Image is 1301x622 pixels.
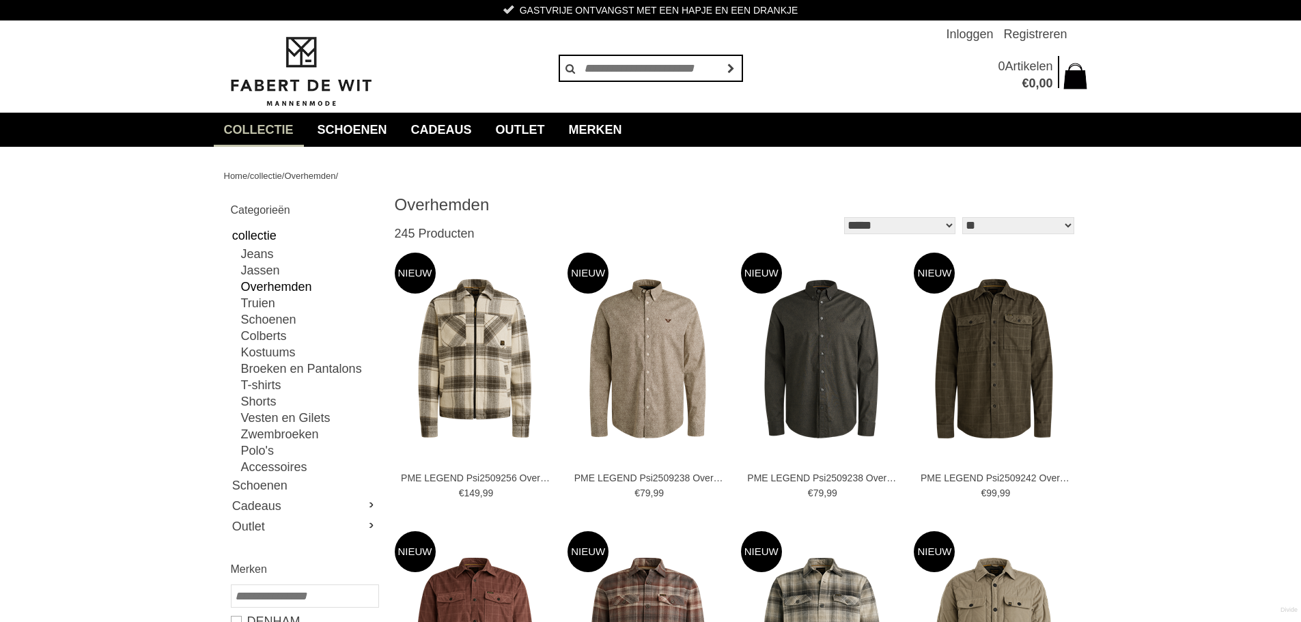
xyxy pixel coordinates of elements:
a: Truien [241,295,378,311]
span: , [824,487,826,498]
span: Artikelen [1005,59,1052,73]
span: , [997,487,1000,498]
span: / [247,171,250,181]
span: 99 [483,487,494,498]
a: PME LEGEND Psi2509238 Overhemden [574,472,725,484]
a: Divide [1281,602,1298,619]
img: PME LEGEND Psi2509238 Overhemden [568,279,728,439]
a: Shorts [241,393,378,410]
a: Registreren [1003,20,1067,48]
a: PME LEGEND Psi2509242 Overhemden [921,472,1071,484]
a: Overhemden [241,279,378,295]
a: Overhemden [284,171,335,181]
span: 245 Producten [395,227,475,240]
a: Inloggen [946,20,993,48]
span: 0 [998,59,1005,73]
a: collectie [214,113,304,147]
span: 149 [464,487,479,498]
a: Schoenen [231,475,378,496]
h2: Merken [231,561,378,578]
span: , [651,487,654,498]
h1: Overhemden [395,195,736,215]
a: Merken [559,113,632,147]
span: € [981,487,987,498]
a: Outlet [231,516,378,537]
span: , [1035,76,1039,90]
a: Schoenen [241,311,378,328]
a: Kostuums [241,344,378,361]
span: 0 [1029,76,1035,90]
a: Outlet [486,113,555,147]
a: Cadeaus [231,496,378,516]
a: collectie [231,225,378,246]
a: Home [224,171,248,181]
a: Jeans [241,246,378,262]
a: Accessoires [241,459,378,475]
a: Broeken en Pantalons [241,361,378,377]
a: Cadeaus [401,113,482,147]
span: 99 [653,487,664,498]
span: € [459,487,464,498]
a: Vesten en Gilets [241,410,378,426]
img: PME LEGEND Psi2509242 Overhemden [914,279,1074,439]
a: Zwembroeken [241,426,378,442]
img: PME LEGEND Psi2509256 Overhemden [395,279,555,439]
span: , [480,487,483,498]
span: 00 [1039,76,1052,90]
img: PME LEGEND Psi2509238 Overhemden [741,279,901,439]
span: 99 [826,487,837,498]
a: PME LEGEND Psi2509238 Overhemden [747,472,897,484]
span: € [634,487,640,498]
img: Fabert de Wit [224,35,378,109]
a: Jassen [241,262,378,279]
a: collectie [250,171,282,181]
span: 99 [986,487,997,498]
a: Colberts [241,328,378,344]
span: 79 [813,487,824,498]
a: T-shirts [241,377,378,393]
a: Schoenen [307,113,397,147]
h2: Categorieën [231,201,378,218]
a: Polo's [241,442,378,459]
span: 99 [1000,487,1011,498]
a: PME LEGEND Psi2509256 Overhemden [401,472,551,484]
span: € [1022,76,1029,90]
span: € [808,487,813,498]
span: / [282,171,285,181]
span: / [336,171,339,181]
span: 79 [640,487,651,498]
